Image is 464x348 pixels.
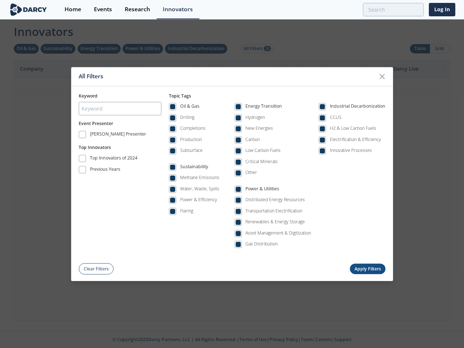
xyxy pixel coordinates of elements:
div: Water, Waste, Spills [180,186,219,192]
div: Methane Emissions [180,175,219,181]
div: Flaring [180,208,193,214]
button: Apply Filters [350,264,385,274]
span: Topic Tags [169,93,191,99]
div: Electrification & Efficiency [330,136,381,143]
div: Research [125,7,150,12]
div: Other [245,170,257,176]
img: logo-wide.svg [9,3,48,16]
button: Top Innovators [79,144,111,151]
input: Advanced Search [363,3,424,16]
div: Critical Minerals [245,158,278,165]
div: Innovative Processes [330,148,372,154]
div: CCUS [330,114,341,121]
div: Oil & Gas [180,103,199,112]
div: Top Innovators of 2024 [90,155,137,163]
a: Log In [429,3,455,16]
span: Keyword [79,93,98,99]
div: Events [94,7,112,12]
div: Completions [180,125,206,132]
div: Low Carbon Fuels [245,148,281,154]
div: Production [180,136,202,143]
div: Power & Utilities [245,186,279,194]
span: Top Innovators [79,144,111,150]
div: Renewables & Energy Storage [245,219,305,225]
div: Distributed Energy Resources [245,197,305,203]
div: H2 & Low Carbon Fuels [330,125,376,132]
div: Subsurface [180,148,203,154]
div: Carbon [245,136,260,143]
div: Sustainability [180,163,208,172]
button: Clear Filters [79,264,113,275]
div: Drilling [180,114,194,121]
div: [PERSON_NAME] Presenter [90,131,146,140]
div: New Energies [245,125,273,132]
div: Asset Management & Digitization [245,230,311,236]
div: Previous Years [90,166,120,175]
div: Innovators [163,7,193,12]
div: Home [65,7,81,12]
div: Industrial Decarbonization [330,103,385,112]
div: Gas Distribution [245,241,278,248]
div: Hydrogen [245,114,265,121]
div: All Filters [79,70,375,83]
div: Power & Efficiency [180,197,217,203]
div: Energy Transition [245,103,282,112]
button: Event Presenter [79,120,113,127]
input: Keyword [79,102,161,115]
div: Transportation Electrification [245,208,302,214]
